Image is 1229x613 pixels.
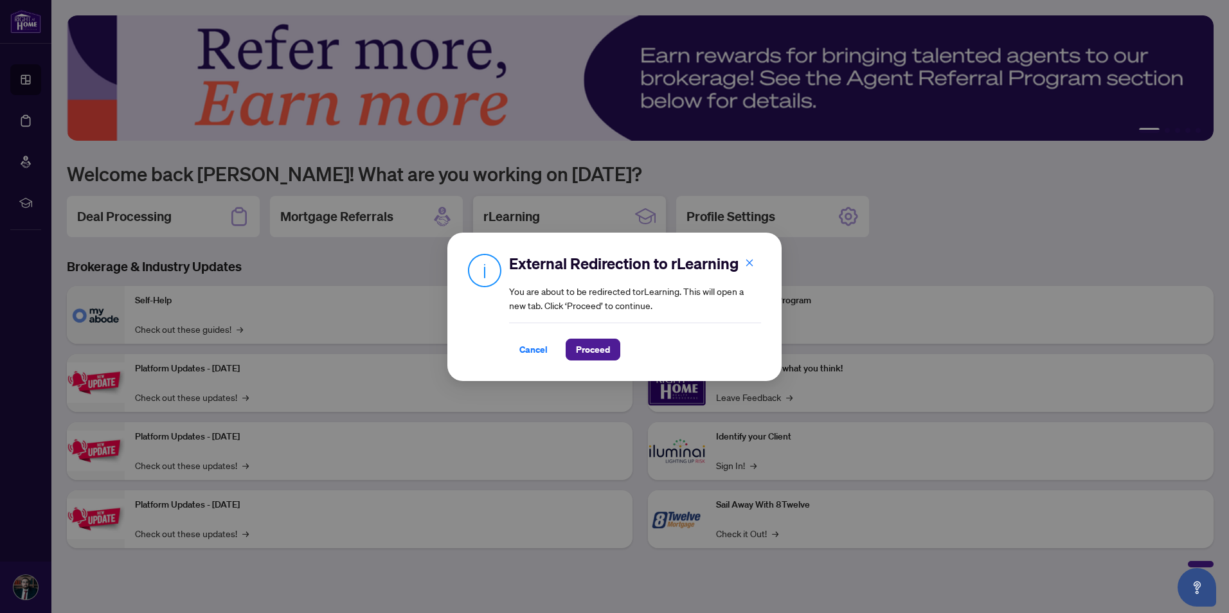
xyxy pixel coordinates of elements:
img: Info Icon [468,253,501,287]
span: Cancel [519,339,548,360]
span: close [745,258,754,267]
h2: External Redirection to rLearning [509,253,761,274]
button: Open asap [1178,568,1216,607]
button: Cancel [509,339,558,360]
div: You are about to be redirected to rLearning . This will open a new tab. Click ‘Proceed’ to continue. [509,253,761,360]
button: Proceed [566,339,620,360]
span: Proceed [576,339,610,360]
